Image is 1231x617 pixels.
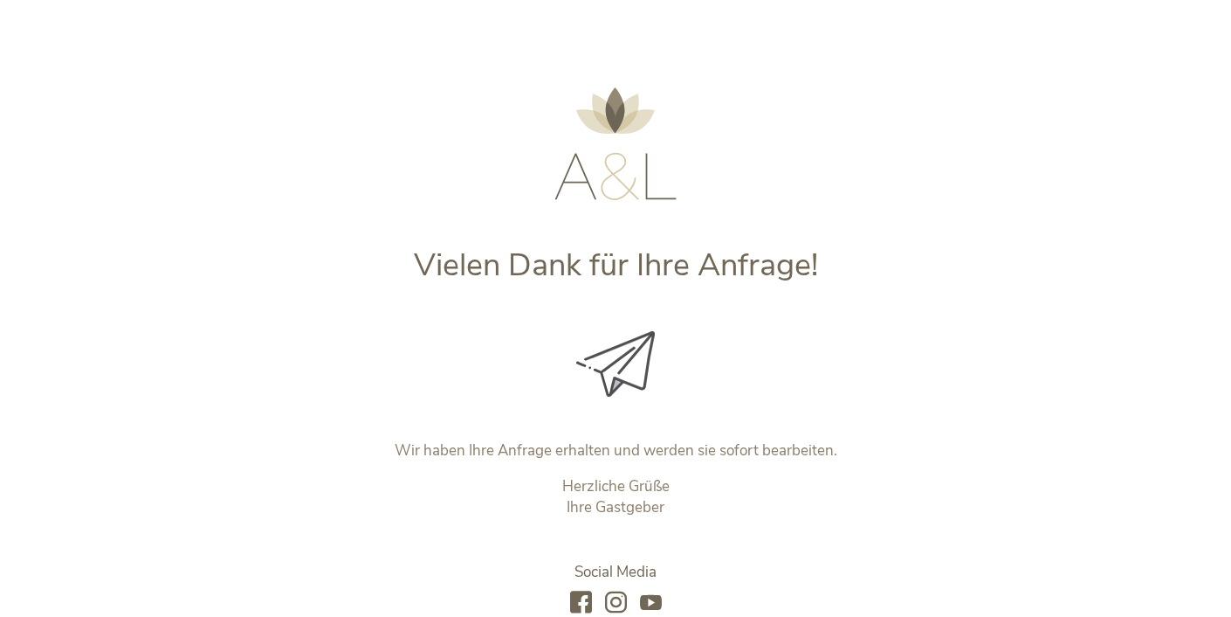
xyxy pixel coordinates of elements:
a: facebook [570,592,592,615]
a: youtube [640,592,662,615]
span: Social Media [574,562,657,582]
img: AMONTI & LUNARIS Wellnessresort [554,87,677,200]
a: instagram [605,592,627,615]
p: Wir haben Ihre Anfrage erhalten und werden sie sofort bearbeiten. [251,440,980,461]
span: Vielen Dank für Ihre Anfrage! [414,244,818,287]
img: Vielen Dank für Ihre Anfrage! [576,331,655,397]
p: Herzliche Grüße Ihre Gastgeber [251,476,980,518]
